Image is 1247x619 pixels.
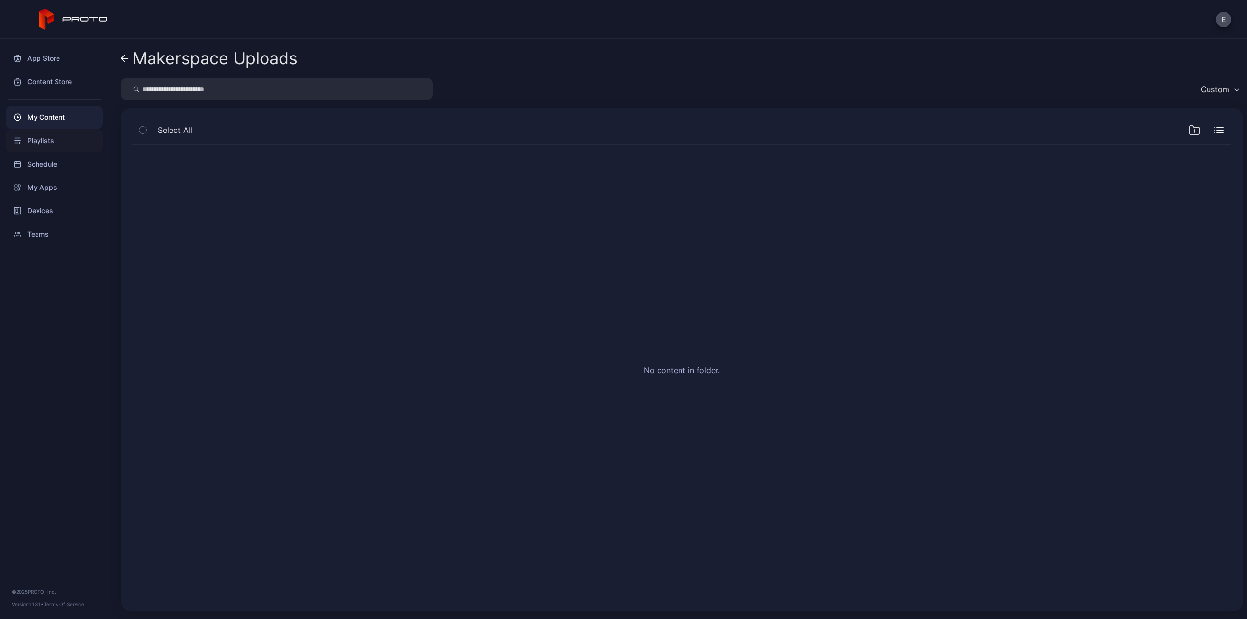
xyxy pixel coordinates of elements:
a: Terms Of Service [44,601,84,607]
h2: No content in folder. [644,364,720,376]
div: Custom [1201,84,1229,94]
div: © 2025 PROTO, Inc. [12,588,97,596]
span: Select All [158,124,192,136]
div: Makerspace Uploads [132,49,298,68]
a: Devices [6,199,103,223]
a: My Content [6,106,103,129]
a: Content Store [6,70,103,94]
button: Custom [1196,78,1243,100]
a: Teams [6,223,103,246]
a: Makerspace Uploads [121,47,298,70]
a: Schedule [6,152,103,176]
a: My Apps [6,176,103,199]
span: Version 1.13.1 • [12,601,44,607]
a: Playlists [6,129,103,152]
button: E [1216,12,1231,27]
a: App Store [6,47,103,70]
